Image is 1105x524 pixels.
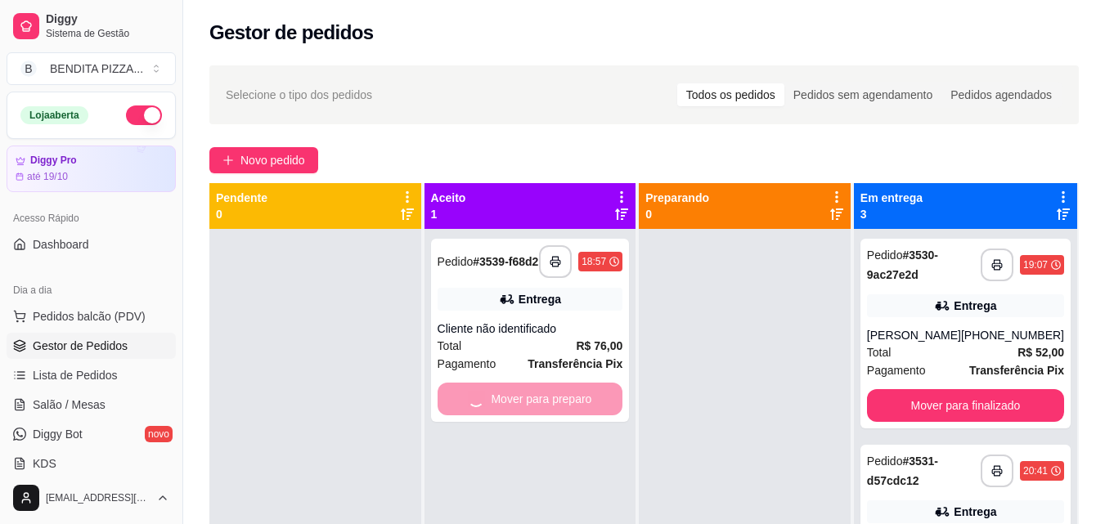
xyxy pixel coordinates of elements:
span: Novo pedido [240,151,305,169]
a: Diggy Botnovo [7,421,176,447]
a: KDS [7,450,176,477]
span: Total [867,343,892,361]
div: Entrega [954,504,996,520]
strong: # 3530-9ac27e2d [867,249,938,281]
p: Em entrega [860,190,923,206]
span: Diggy [46,12,169,27]
button: [EMAIL_ADDRESS][DOMAIN_NAME] [7,478,176,517]
strong: Transferência Pix [969,364,1064,377]
div: Todos os pedidos [677,83,784,106]
strong: # 3539-f68d2 [473,255,538,268]
div: [PHONE_NUMBER] [961,327,1064,343]
div: Entrega [954,298,996,314]
span: KDS [33,455,56,472]
strong: # 3531-d57cdc12 [867,455,938,487]
p: Aceito [431,190,466,206]
a: Diggy Proaté 19/10 [7,146,176,192]
div: Pedidos agendados [941,83,1061,106]
div: 20:41 [1023,464,1048,477]
button: Pedidos balcão (PDV) [7,303,176,329]
p: Preparando [645,190,709,206]
strong: Transferência Pix [528,357,622,370]
article: até 19/10 [27,170,68,183]
div: Loja aberta [20,106,88,124]
div: Entrega [519,291,561,307]
span: Pedido [867,249,903,262]
div: Cliente não identificado [438,320,623,337]
button: Select a team [7,52,176,85]
button: Novo pedido [209,147,318,173]
span: Pedido [867,455,903,468]
p: 3 [860,206,923,222]
span: Diggy Bot [33,426,83,442]
span: [EMAIL_ADDRESS][DOMAIN_NAME] [46,491,150,504]
p: 1 [431,206,466,222]
strong: R$ 76,00 [576,339,622,352]
p: Pendente [216,190,267,206]
a: Salão / Mesas [7,392,176,418]
span: Pagamento [438,355,496,373]
span: Pagamento [867,361,926,379]
span: Lista de Pedidos [33,367,118,383]
div: 18:57 [582,255,606,268]
span: Salão / Mesas [33,396,106,413]
div: BENDITA PIZZA ... [50,60,143,77]
span: B [20,60,37,77]
button: Alterar Status [126,105,162,125]
button: Mover para finalizado [867,389,1064,422]
article: Diggy Pro [30,155,77,167]
div: Dia a dia [7,277,176,303]
a: Lista de Pedidos [7,362,176,388]
span: Dashboard [33,236,89,253]
p: 0 [216,206,267,222]
h2: Gestor de pedidos [209,20,374,46]
div: [PERSON_NAME] [867,327,961,343]
span: Total [438,337,462,355]
strong: R$ 52,00 [1017,346,1064,359]
a: Gestor de Pedidos [7,333,176,359]
div: Pedidos sem agendamento [784,83,941,106]
span: Pedido [438,255,474,268]
span: plus [222,155,234,166]
span: Sistema de Gestão [46,27,169,40]
span: Pedidos balcão (PDV) [33,308,146,325]
span: Selecione o tipo dos pedidos [226,86,372,104]
div: Acesso Rápido [7,205,176,231]
p: 0 [645,206,709,222]
a: Dashboard [7,231,176,258]
div: 19:07 [1023,258,1048,271]
span: Gestor de Pedidos [33,338,128,354]
a: DiggySistema de Gestão [7,7,176,46]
